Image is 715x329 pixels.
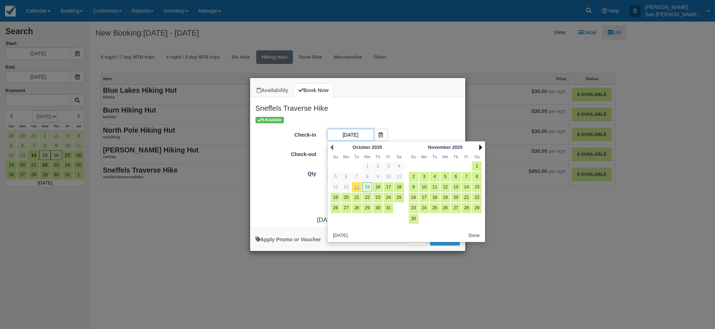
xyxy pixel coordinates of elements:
span: Thursday [453,154,458,159]
a: Next [479,145,482,150]
a: 3 [384,161,393,171]
span: [DATE] - [DATE] [317,216,362,223]
a: 5 [440,172,450,182]
a: 12 [331,182,340,192]
a: 6 [341,172,351,182]
a: 2 [373,161,383,171]
a: 13 [451,182,461,192]
button: [DATE] [330,231,350,240]
span: Monday [421,154,427,159]
a: 11 [394,172,404,182]
a: 23 [409,203,418,213]
a: 21 [462,193,471,202]
span: Friday [465,154,469,159]
span: Sunday [411,154,416,159]
a: 27 [341,203,351,213]
div: : [250,215,465,224]
a: 30 [409,214,418,224]
span: Friday [386,154,390,159]
a: 1 [362,161,372,171]
span: Saturday [475,154,480,159]
a: 26 [331,203,340,213]
a: 16 [373,182,383,192]
a: 25 [430,203,439,213]
span: Wednesday [364,154,370,159]
a: 18 [430,193,439,202]
a: 16 [409,193,418,202]
a: 12 [440,182,450,192]
a: Availability [252,83,293,97]
a: 22 [472,193,482,202]
a: 13 [341,182,351,192]
a: 8 [472,172,482,182]
label: Qty [250,168,322,178]
span: Monday [343,154,349,159]
label: Check-out [250,148,322,158]
a: 11 [430,182,439,192]
a: 15 [472,182,482,192]
span: Thursday [375,154,380,159]
span: Tuesday [354,154,359,159]
a: 19 [440,193,450,202]
h2: Sneffels Traverse Hike [250,97,465,116]
a: 6 [451,172,461,182]
button: Done [466,231,483,240]
a: 18 [394,182,404,192]
a: Prev [330,145,333,150]
a: 28 [352,203,362,213]
a: 31 [384,203,393,213]
a: 17 [419,193,429,202]
a: 4 [430,172,439,182]
a: 21 [352,193,362,202]
a: 15 [362,182,372,192]
span: 2025 [452,145,463,150]
a: 26 [440,203,450,213]
a: 20 [451,193,461,202]
a: 17 [384,182,393,192]
a: Apply Voucher [255,237,321,242]
a: 23 [373,193,383,202]
a: 28 [462,203,471,213]
a: 14 [462,182,471,192]
a: 2 [409,172,418,182]
span: Saturday [397,154,402,159]
a: 9 [409,182,418,192]
span: 8 Available [255,117,284,123]
a: 10 [419,182,429,192]
a: 24 [419,203,429,213]
span: 2025 [372,145,382,150]
a: 20 [341,193,351,202]
a: 24 [384,193,393,202]
a: 7 [352,172,362,182]
span: November [428,145,451,150]
a: 1 [472,161,482,171]
a: 5 [331,172,340,182]
a: 4 [394,161,404,171]
a: 19 [331,193,340,202]
div: Item Modal [250,97,465,224]
a: 30 [373,203,383,213]
span: Sunday [333,154,338,159]
span: October [353,145,371,150]
a: 7 [462,172,471,182]
a: Book Now [294,83,333,97]
a: 10 [384,172,393,182]
a: 25 [394,193,404,202]
span: Tuesday [432,154,437,159]
label: Check-in [250,129,322,139]
a: 14 [352,182,362,192]
a: 27 [451,203,461,213]
a: 9 [373,172,383,182]
a: 29 [362,203,372,213]
a: 3 [419,172,429,182]
a: 8 [362,172,372,182]
span: Wednesday [442,154,448,159]
a: 29 [472,203,482,213]
a: 22 [362,193,372,202]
